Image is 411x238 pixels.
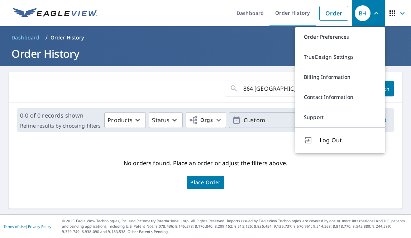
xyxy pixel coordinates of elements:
[9,46,402,61] h1: Order History
[295,127,385,153] button: Log Out
[4,224,26,229] a: Terms of Use
[149,112,183,128] button: Status
[20,123,101,129] p: Refine results by choosing filters
[295,47,385,67] a: TrueDesign Settings
[243,78,349,99] input: Address, Report #, Claim ID, etc.
[28,224,51,229] a: Privacy Policy
[51,34,84,41] p: Order History
[11,34,40,41] span: Dashboard
[186,112,226,128] button: Orgs
[152,116,169,124] p: Status
[319,6,348,21] a: Order
[355,5,371,21] div: BH
[295,87,385,107] a: Contact Information
[229,112,336,128] button: Custom
[124,157,287,169] p: No orders found. Place an order or adjust the filters above.
[295,67,385,87] a: Billing Information
[104,112,146,128] button: Products
[295,107,385,127] a: Support
[241,114,325,127] p: Custom
[62,218,407,234] p: © 2025 Eagle View Technologies, Inc. and Pictometry International Corp. All Rights Reserved. Repo...
[187,176,224,189] a: Place Order
[9,32,43,43] a: Dashboard
[9,32,402,43] nav: breadcrumb
[107,116,133,124] p: Products
[374,85,388,92] span: Search
[295,27,385,47] a: Order Preferences
[190,181,220,184] span: Place Order
[13,8,97,19] img: EV Logo
[320,136,376,144] span: Log Out
[189,116,213,125] span: Orgs
[46,33,48,42] li: /
[4,224,51,229] p: |
[20,111,101,120] p: 0-0 of 0 records shown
